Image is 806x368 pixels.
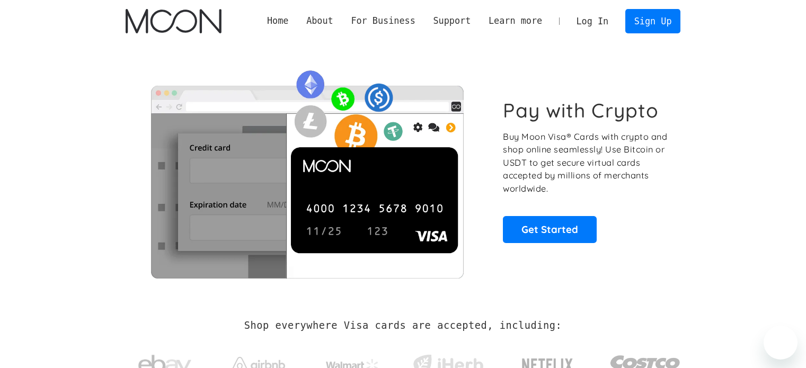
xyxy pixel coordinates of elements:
div: Support [433,14,471,28]
a: Sign Up [625,9,680,33]
p: Buy Moon Visa® Cards with crypto and shop online seamlessly! Use Bitcoin or USDT to get secure vi... [503,130,669,195]
a: Get Started [503,216,597,243]
div: About [297,14,342,28]
div: About [306,14,333,28]
div: Learn more [489,14,542,28]
iframe: 启动消息传送窗口的按钮 [764,326,798,360]
a: Home [258,14,297,28]
a: Log In [568,10,617,33]
div: For Business [342,14,424,28]
h1: Pay with Crypto [503,98,659,122]
a: home [126,9,222,33]
h2: Shop everywhere Visa cards are accepted, including: [244,320,562,331]
div: Learn more [480,14,551,28]
div: Support [424,14,480,28]
div: For Business [351,14,415,28]
img: Moon Logo [126,9,222,33]
img: Moon Cards let you spend your crypto anywhere Visa is accepted. [126,63,489,278]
